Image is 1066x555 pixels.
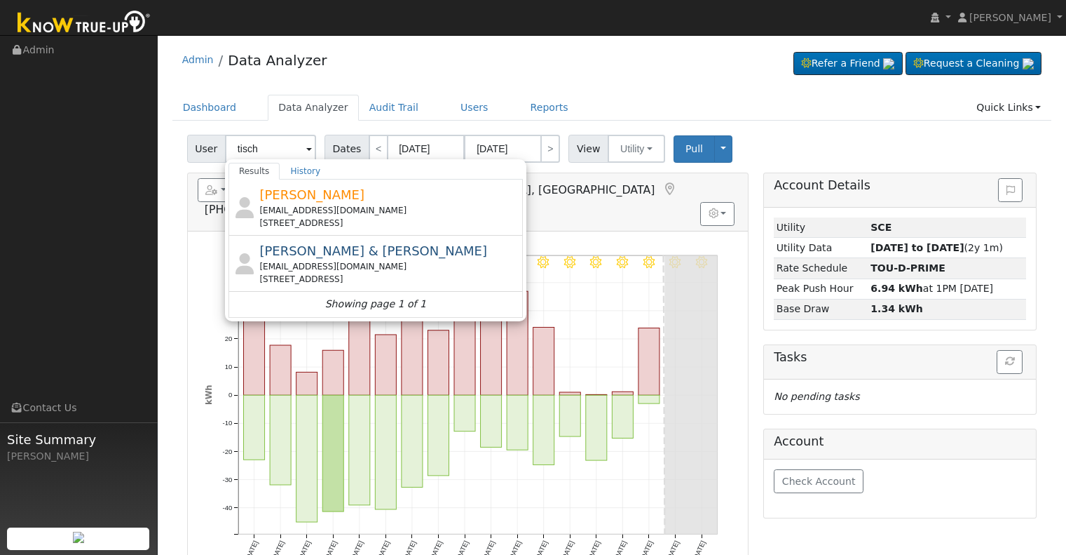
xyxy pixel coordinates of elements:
[187,135,226,163] span: User
[638,395,660,403] rect: onclick=""
[586,395,607,460] rect: onclick=""
[349,313,370,395] rect: onclick=""
[966,95,1051,121] a: Quick Links
[296,372,317,395] rect: onclick=""
[870,283,923,294] strong: 6.94 kWh
[870,242,1003,253] span: (2y 1m)
[322,350,343,395] rect: onclick=""
[617,256,629,268] i: 8/29 - Clear
[402,395,423,487] rect: onclick=""
[674,135,715,163] button: Pull
[228,163,280,180] a: Results
[969,12,1051,23] span: [PERSON_NAME]
[774,350,1026,365] h5: Tasks
[870,222,891,233] strong: ID: V5W7NTWDT, authorized: 09/20/24
[11,8,158,39] img: Know True-Up
[559,395,580,436] rect: onclick=""
[296,395,317,522] rect: onclick=""
[774,218,868,238] td: Utility
[205,203,306,216] span: [PHONE_NUMBER]
[268,95,359,121] a: Data Analyzer
[7,449,150,464] div: [PERSON_NAME]
[774,391,859,402] i: No pending tasks
[481,288,502,395] rect: onclick=""
[868,279,1027,299] td: at 1PM [DATE]
[533,395,554,464] rect: onclick=""
[228,391,232,399] text: 0
[224,335,232,342] text: 20
[325,297,426,312] i: Showing page 1 of 1
[222,419,232,427] text: -10
[428,330,449,396] rect: onclick=""
[774,434,1026,449] h5: Account
[259,217,519,229] div: [STREET_ADDRESS]
[228,52,327,69] a: Data Analyzer
[428,395,449,476] rect: onclick=""
[243,395,264,460] rect: onclick=""
[507,395,528,450] rect: onclick=""
[608,135,665,163] button: Utility
[774,279,868,299] td: Peak Push Hour
[612,392,633,395] rect: onclick=""
[612,395,633,438] rect: onclick=""
[774,238,868,258] td: Utility Data
[259,187,364,202] span: [PERSON_NAME]
[586,394,607,395] rect: onclick=""
[243,280,264,396] rect: onclick=""
[454,395,475,431] rect: onclick=""
[182,54,214,65] a: Admin
[259,204,519,217] div: [EMAIL_ADDRESS][DOMAIN_NAME]
[280,163,331,180] a: History
[793,52,903,76] a: Refer a Friend
[559,392,580,395] rect: onclick=""
[998,178,1023,202] button: Issue History
[870,262,945,274] strong: 61
[7,430,150,449] span: Site Summary
[564,256,576,268] i: 8/27 - Clear
[507,291,528,395] rect: onclick=""
[906,52,1041,76] a: Request a Cleaning
[568,135,608,163] span: View
[369,135,388,163] a: <
[259,260,519,273] div: [EMAIL_ADDRESS][DOMAIN_NAME]
[481,395,502,447] rect: onclick=""
[172,95,247,121] a: Dashboard
[590,256,602,268] i: 8/28 - Clear
[520,95,579,121] a: Reports
[454,314,475,395] rect: onclick=""
[782,476,856,487] span: Check Account
[222,504,232,511] text: -40
[415,183,655,196] span: [GEOGRAPHIC_DATA], [GEOGRAPHIC_DATA]
[883,58,894,69] img: retrieve
[375,395,396,509] rect: onclick=""
[225,135,316,163] input: Select a User
[359,95,429,121] a: Audit Trail
[1023,58,1034,69] img: retrieve
[774,469,863,493] button: Check Account
[774,258,868,279] td: Rate Schedule
[322,395,343,511] rect: onclick=""
[270,345,291,395] rect: onclick=""
[533,327,554,395] rect: onclick=""
[270,395,291,485] rect: onclick=""
[224,363,232,370] text: 10
[538,256,549,268] i: 8/26 - Clear
[73,532,84,543] img: retrieve
[540,135,560,163] a: >
[259,273,519,286] div: [STREET_ADDRESS]
[349,395,370,505] rect: onclick=""
[870,303,923,314] strong: 1.34 kWh
[774,178,1026,193] h5: Account Details
[324,135,369,163] span: Dates
[638,328,660,395] rect: onclick=""
[375,335,396,395] rect: onclick=""
[259,243,487,258] span: [PERSON_NAME] & [PERSON_NAME]
[402,319,423,395] rect: onclick=""
[774,299,868,319] td: Base Draw
[643,256,655,268] i: 8/30 - Clear
[222,448,232,455] text: -20
[997,350,1023,374] button: Refresh
[222,476,232,483] text: -30
[685,143,703,154] span: Pull
[450,95,499,121] a: Users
